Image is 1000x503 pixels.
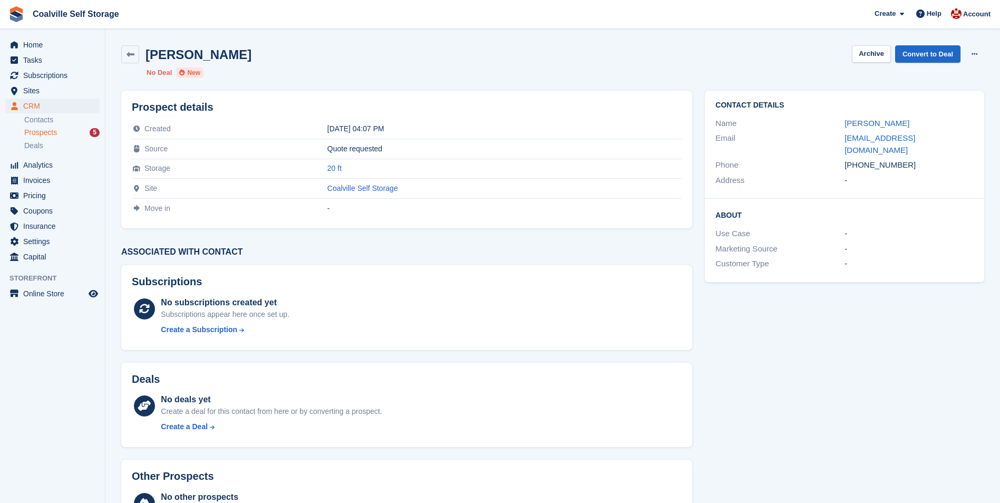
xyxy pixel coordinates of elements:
span: Prospects [24,128,57,138]
a: menu [5,53,100,67]
a: menu [5,158,100,172]
h2: Contact Details [715,101,974,110]
a: Coalville Self Storage [28,5,123,23]
div: 5 [90,128,100,137]
a: Coalville Self Storage [327,184,398,192]
img: Hannah Milner [951,8,962,19]
span: CRM [23,99,86,113]
a: menu [5,68,100,83]
span: Coupons [23,204,86,218]
span: Move in [144,204,170,212]
span: Subscriptions [23,68,86,83]
div: [DATE] 04:07 PM [327,124,682,133]
span: Home [23,37,86,52]
div: Create a Subscription [161,324,237,335]
h2: Prospect details [132,101,682,113]
a: menu [5,286,100,301]
a: menu [5,188,100,203]
li: No Deal [147,67,172,78]
a: menu [5,219,100,234]
span: Source [144,144,168,153]
a: 20 ft [327,164,342,172]
span: Insurance [23,219,86,234]
span: Create [875,8,896,19]
span: Storage [144,164,170,172]
a: menu [5,234,100,249]
a: Preview store [87,287,100,300]
a: Contacts [24,115,100,125]
span: Settings [23,234,86,249]
div: - [844,175,974,187]
h3: Associated with contact [121,247,692,257]
span: Pricing [23,188,86,203]
a: Prospects 5 [24,127,100,138]
a: Create a Subscription [161,324,289,335]
a: menu [5,37,100,52]
a: menu [5,99,100,113]
span: Invoices [23,173,86,188]
div: - [844,228,974,240]
a: Convert to Deal [895,45,960,63]
div: No deals yet [161,393,382,406]
h2: About [715,209,974,220]
span: Tasks [23,53,86,67]
h2: Other Prospects [132,470,214,482]
h2: Subscriptions [132,276,682,288]
div: Quote requested [327,144,682,153]
span: Help [927,8,941,19]
div: [PHONE_NUMBER] [844,159,974,171]
div: Email [715,132,844,156]
div: - [327,204,682,212]
img: stora-icon-8386f47178a22dfd0bd8f6a31ec36ba5ce8667c1dd55bd0f319d3a0aa187defe.svg [8,6,24,22]
li: New [176,67,203,78]
h2: [PERSON_NAME] [145,47,251,62]
span: Created [144,124,171,133]
div: Subscriptions appear here once set up. [161,309,289,320]
a: menu [5,204,100,218]
div: Create a deal for this contact from here or by converting a prospect. [161,406,382,417]
a: [EMAIL_ADDRESS][DOMAIN_NAME] [844,133,915,154]
h2: Deals [132,373,160,385]
span: Site [144,184,157,192]
span: Deals [24,141,43,151]
div: No subscriptions created yet [161,296,289,309]
div: Marketing Source [715,243,844,255]
a: Deals [24,140,100,151]
div: Create a Deal [161,421,208,432]
span: Capital [23,249,86,264]
div: Phone [715,159,844,171]
a: menu [5,173,100,188]
a: Create a Deal [161,421,382,432]
span: Storefront [9,273,105,284]
div: - [844,258,974,270]
span: Online Store [23,286,86,301]
a: menu [5,83,100,98]
a: menu [5,249,100,264]
span: Sites [23,83,86,98]
div: Customer Type [715,258,844,270]
button: Archive [852,45,891,63]
span: Account [963,9,991,20]
div: Address [715,175,844,187]
span: Analytics [23,158,86,172]
div: - [844,243,974,255]
div: Name [715,118,844,130]
a: [PERSON_NAME] [844,119,909,128]
div: Use Case [715,228,844,240]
